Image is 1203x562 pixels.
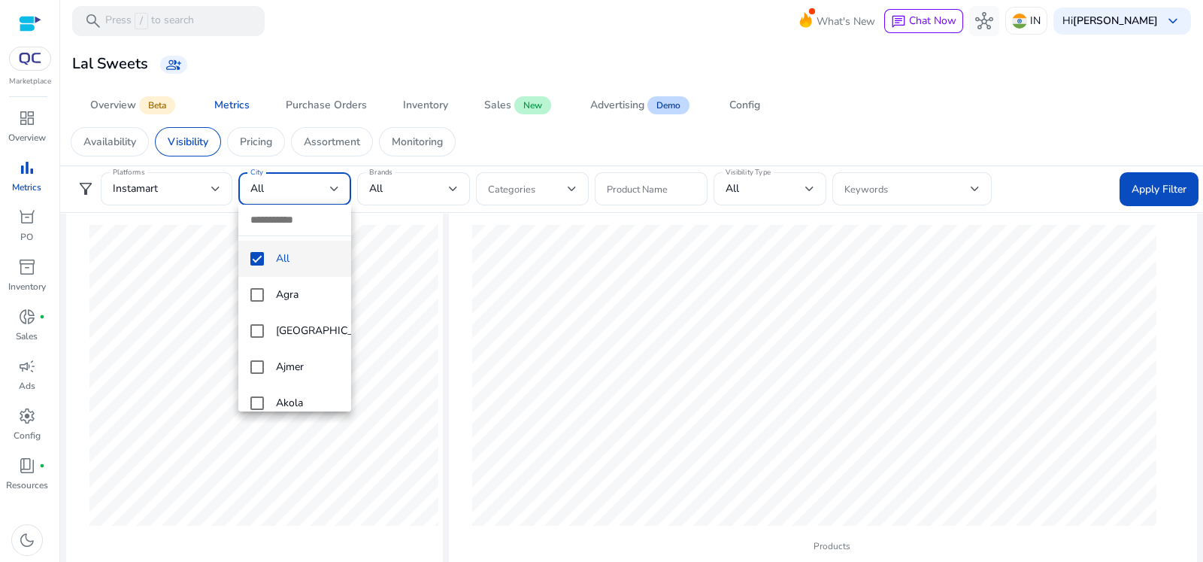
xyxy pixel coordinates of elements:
span: Ajmer [276,359,339,375]
span: Akola [276,395,339,412]
input: dropdown search [238,205,351,235]
span: Agra [276,287,339,303]
span: [GEOGRAPHIC_DATA] [276,323,365,339]
span: All [276,251,339,267]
